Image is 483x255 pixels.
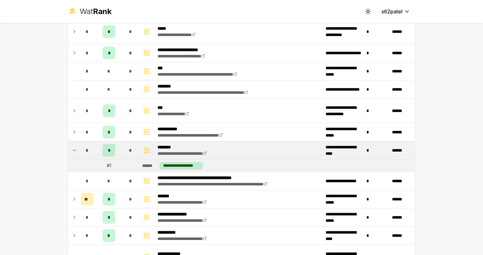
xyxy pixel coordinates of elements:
[381,8,402,15] span: s62patel
[376,6,415,17] button: s62patel
[68,6,111,17] a: WatRank
[107,162,111,169] div: # 1
[93,7,111,16] span: Rank
[80,6,111,17] div: Wat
